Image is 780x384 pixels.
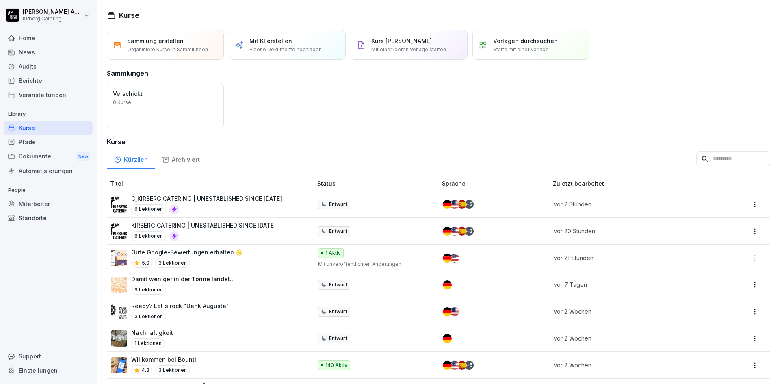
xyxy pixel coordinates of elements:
[127,46,208,53] p: Organisiere Kurse in Sammlungen
[318,260,429,268] p: Mit unveröffentlichten Änderungen
[76,152,90,161] div: New
[113,99,131,106] p: 0 Kurse
[4,121,93,135] a: Kurse
[4,88,93,102] a: Veranstaltungen
[131,312,166,321] p: 3 Lektionen
[450,227,459,236] img: us.svg
[155,148,207,169] div: Archiviert
[493,37,558,45] p: Vorlagen durchsuchen
[465,227,474,236] div: + 3
[23,9,82,15] p: [PERSON_NAME] Adamy
[155,365,190,375] p: 3 Lektionen
[127,37,184,45] p: Sammlung erstellen
[553,179,715,188] p: Zuletzt bearbeitet
[131,221,276,230] p: KIRBERG CATERING | UNESTABLISHED SINCE [DATE]
[554,200,705,208] p: vor 2 Stunden
[4,349,93,363] div: Support
[325,362,347,369] p: 140 Aktiv
[131,194,282,203] p: C_KIRBERG CATERING | UNESTABLISHED SINCE [DATE]
[325,249,341,257] p: 1 Aktiv
[107,148,155,169] a: Kürzlich
[443,361,452,370] img: de.svg
[443,280,452,289] img: de.svg
[111,250,127,266] img: iwscqm9zjbdjlq9atufjsuwv.png
[443,227,452,236] img: de.svg
[111,330,127,347] img: u3v3eqhkuuud6np3p74ep1u4.png
[457,200,466,209] img: es.svg
[4,211,93,225] a: Standorte
[110,179,314,188] p: Titel
[107,68,148,78] h3: Sammlungen
[4,74,93,88] a: Berichte
[111,223,127,239] img: i46egdugay6yxji09ovw546p.png
[111,277,127,293] img: xslxr8u7rrrmmaywqbbmupvx.png
[111,357,127,373] img: xh3bnih80d1pxcetv9zsuevg.png
[155,258,190,268] p: 3 Lektionen
[443,334,452,343] img: de.svg
[131,328,173,337] p: Nachhaltigkeit
[554,307,705,316] p: vor 2 Wochen
[111,304,127,320] img: gkdm3ptpht20x3z55lxtzsov.png
[131,285,166,295] p: 9 Lektionen
[4,135,93,149] a: Pfade
[371,46,446,53] p: Mit einer leeren Vorlage starten
[249,37,292,45] p: Mit KI erstellen
[131,248,243,256] p: Gute Google-Bewertungen erhalten 🌟
[443,254,452,263] img: de.svg
[23,16,82,22] p: Kirberg Catering
[119,10,139,21] h1: Kurse
[131,302,229,310] p: Ready? Let´s rock "Dank Augusta"
[329,201,347,208] p: Entwurf
[443,307,452,316] img: de.svg
[107,83,224,128] a: Verschickt0 Kurse
[317,179,439,188] p: Status
[4,149,93,164] div: Dokumente
[131,231,166,241] p: 8 Lektionen
[107,137,770,147] h3: Kurse
[142,259,149,267] p: 5.0
[4,59,93,74] a: Audits
[554,280,705,289] p: vor 7 Tagen
[493,46,549,53] p: Starte mit einer Vorlage
[465,200,474,209] div: + 3
[554,254,705,262] p: vor 21 Stunden
[450,361,459,370] img: us.svg
[554,334,705,343] p: vor 2 Wochen
[329,281,347,289] p: Entwurf
[554,361,705,369] p: vor 2 Wochen
[4,184,93,197] p: People
[142,367,149,374] p: 4.3
[4,197,93,211] a: Mitarbeiter
[4,164,93,178] div: Automatisierungen
[457,227,466,236] img: es.svg
[131,338,165,348] p: 1 Lektionen
[450,254,459,263] img: us.svg
[4,45,93,59] a: News
[457,361,466,370] img: es.svg
[113,89,218,98] p: Verschickt
[329,335,347,342] p: Entwurf
[450,200,459,209] img: us.svg
[442,179,550,188] p: Sprache
[329,308,347,315] p: Entwurf
[4,31,93,45] a: Home
[131,355,198,364] p: Willkommen bei Bounti!
[450,307,459,316] img: us.svg
[249,46,322,53] p: Eigene Dokumente hochladen
[4,363,93,377] a: Einstellungen
[465,361,474,370] div: + 5
[131,275,235,283] p: Damit weniger in der Tonne landet...
[371,37,432,45] p: Kurs [PERSON_NAME]
[443,200,452,209] img: de.svg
